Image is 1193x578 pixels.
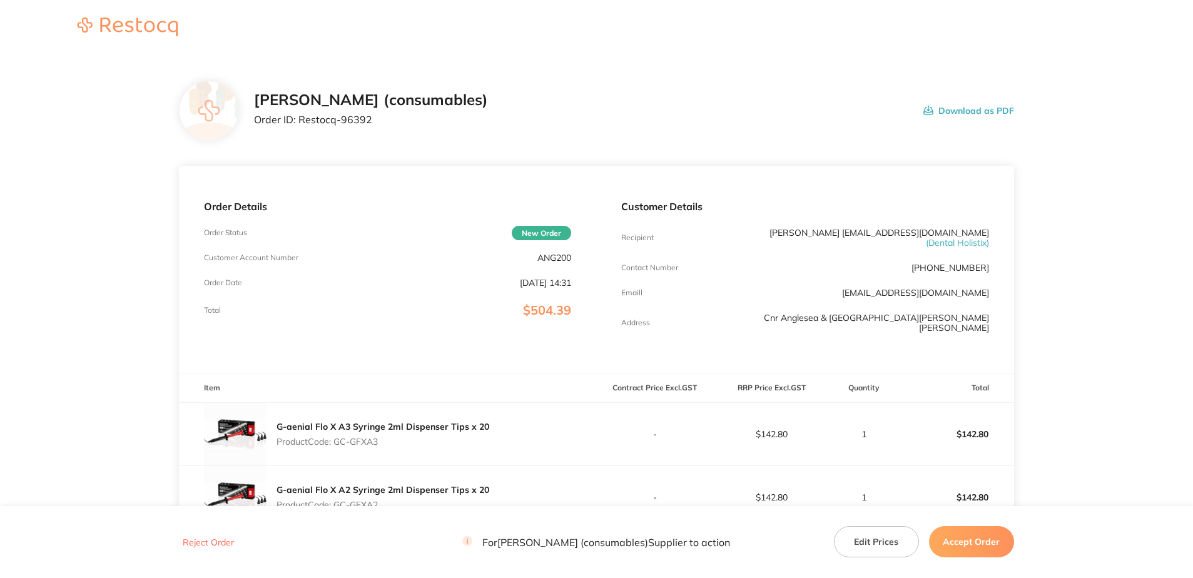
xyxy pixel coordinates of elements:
[830,373,897,403] th: Quantity
[277,500,489,510] p: Product Code: GC-GFXA2
[621,318,650,327] p: Address
[204,253,298,262] p: Customer Account Number
[831,492,896,502] p: 1
[204,403,267,465] img: Ymh1NDE3aw
[926,237,989,248] span: ( Dental Holistix )
[897,373,1014,403] th: Total
[842,287,989,298] a: [EMAIL_ADDRESS][DOMAIN_NAME]
[520,278,571,288] p: [DATE] 14:31
[65,18,190,36] img: Restocq logo
[831,429,896,439] p: 1
[254,114,488,125] p: Order ID: Restocq- 96392
[911,263,989,273] p: [PHONE_NUMBER]
[744,313,989,333] p: Cnr Anglesea & [GEOGRAPHIC_DATA][PERSON_NAME][PERSON_NAME]
[204,228,247,237] p: Order Status
[898,419,1013,449] p: $142.80
[621,263,678,272] p: Contact Number
[204,306,221,315] p: Total
[714,429,830,439] p: $142.80
[277,421,489,432] a: G-aenial Flo X A3 Syringe 2ml Dispenser Tips x 20
[923,91,1014,130] button: Download as PDF
[204,466,267,529] img: ZTNicjJ5Mg
[204,278,242,287] p: Order Date
[179,537,238,548] button: Reject Order
[254,91,488,109] h2: [PERSON_NAME] (consumables)
[277,437,489,447] p: Product Code: GC-GFXA3
[204,201,571,212] p: Order Details
[462,536,730,548] p: For [PERSON_NAME] (consumables) Supplier to action
[179,373,596,403] th: Item
[713,373,830,403] th: RRP Price Excl. GST
[834,526,919,557] button: Edit Prices
[537,253,571,263] p: ANG200
[596,373,713,403] th: Contract Price Excl. GST
[597,429,713,439] p: -
[597,492,713,502] p: -
[621,201,988,212] p: Customer Details
[621,288,642,297] p: Emaill
[929,526,1014,557] button: Accept Order
[714,492,830,502] p: $142.80
[512,226,571,240] span: New Order
[621,233,654,242] p: Recipient
[898,482,1013,512] p: $142.80
[277,484,489,495] a: G-aenial Flo X A2 Syringe 2ml Dispenser Tips x 20
[65,18,190,38] a: Restocq logo
[744,228,989,248] p: [PERSON_NAME] [EMAIL_ADDRESS][DOMAIN_NAME]
[523,302,571,318] span: $504.39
